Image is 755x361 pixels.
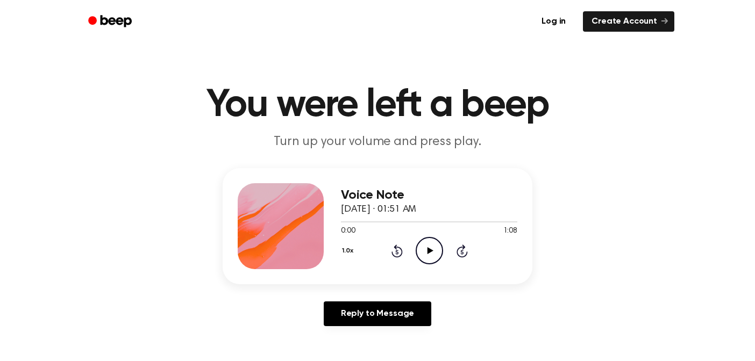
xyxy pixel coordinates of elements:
a: Log in [531,9,576,34]
p: Turn up your volume and press play. [171,133,584,151]
span: 0:00 [341,226,355,237]
span: [DATE] · 01:51 AM [341,205,416,214]
a: Beep [81,11,141,32]
a: Reply to Message [324,301,431,326]
a: Create Account [583,11,674,32]
button: 1.0x [341,242,357,260]
h3: Voice Note [341,188,517,203]
h1: You were left a beep [102,86,653,125]
span: 1:08 [503,226,517,237]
